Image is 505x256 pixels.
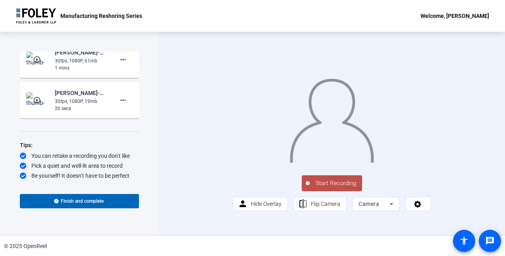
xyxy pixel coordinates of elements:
[251,201,281,207] span: Hide Overlay
[238,199,248,209] mat-icon: person
[16,8,56,24] img: OpenReel logo
[118,55,128,64] mat-icon: more_horiz
[4,242,47,250] div: © 2025 OpenReel
[302,175,362,191] button: Start Recording
[20,194,139,208] button: Finish and complete
[55,105,108,112] div: 20 secs
[20,140,139,150] div: Tips:
[298,199,308,209] mat-icon: flip
[459,236,469,246] mat-icon: accessibility
[33,56,42,64] mat-icon: play_circle_outline
[61,198,104,204] span: Finish and complete
[55,88,108,98] div: [PERSON_NAME]-Manufacturing Reshoring Series-Manufacturing Reshoring Series-1756930115916-webcam
[33,96,42,104] mat-icon: play_circle_outline
[55,64,108,72] div: 1 mins
[311,201,340,207] span: Flip Camera
[20,162,139,170] div: Pick a quiet and well-lit area to record
[20,172,139,180] div: Be yourself! It doesn’t have to be perfect
[26,52,50,68] img: thumb-nail
[55,98,108,105] div: 30fps, 1080P, 19mb
[485,236,495,246] mat-icon: message
[118,95,128,105] mat-icon: more_horiz
[20,152,139,160] div: You can retake a recording you don’t like
[310,179,362,188] span: Start Recording
[55,57,108,64] div: 30fps, 1080P, 61mb
[289,74,374,163] img: overlay
[60,11,142,21] p: Manufacturing Reshoring Series
[55,48,108,57] div: [PERSON_NAME]-Manufacturing Reshoring Series-Manufacturing Reshoring Series-1756930297777-webcam
[420,11,489,21] div: Welcome, [PERSON_NAME]
[233,197,288,211] button: Hide Overlay
[293,197,347,211] button: Flip Camera
[26,92,50,108] img: thumb-nail
[359,201,379,207] span: Camera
